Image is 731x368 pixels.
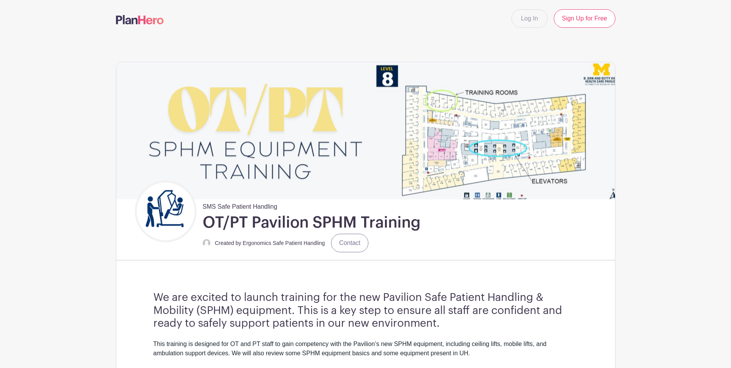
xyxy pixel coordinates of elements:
h3: We are excited to launch training for the new Pavilion Safe Patient Handling & Mobility (SPHM) eq... [153,291,578,330]
a: Contact [331,234,368,252]
img: logo-507f7623f17ff9eddc593b1ce0a138ce2505c220e1c5a4e2b4648c50719b7d32.svg [116,15,164,24]
img: event_banner_9671.png [116,62,615,199]
span: SMS Safe Patient Handling [203,199,277,211]
a: Log In [511,9,548,28]
img: Untitled%20design.png [137,182,195,240]
img: default-ce2991bfa6775e67f084385cd625a349d9dcbb7a52a09fb2fda1e96e2d18dcdb.png [203,239,210,247]
div: This training is designed for OT and PT staff to gain competency with the Pavilion’s new SPHM equ... [153,339,578,367]
small: Created by Ergonomics Safe Patient Handling [215,240,325,246]
a: Sign Up for Free [554,9,615,28]
h1: OT/PT Pavilion SPHM Training [203,213,420,232]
